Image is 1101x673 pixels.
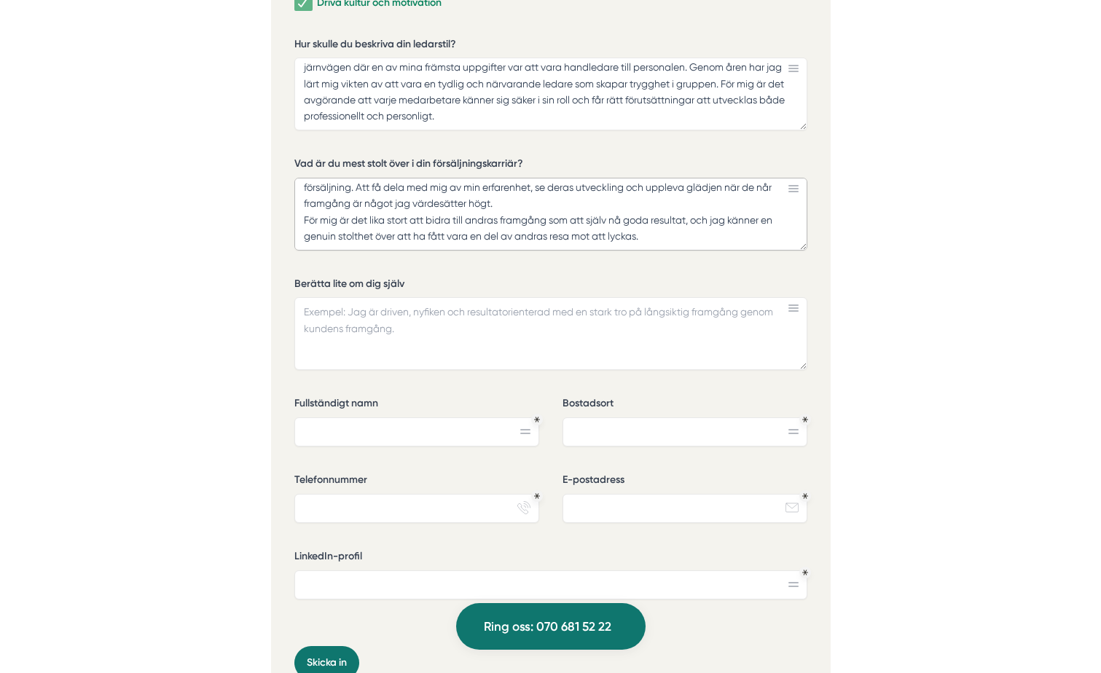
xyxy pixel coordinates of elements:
[563,396,807,414] label: Bostadsort
[534,417,540,422] div: Obligatoriskt
[294,549,807,567] label: LinkedIn-profil
[802,493,808,499] div: Obligatoriskt
[802,417,808,422] div: Obligatoriskt
[484,617,611,637] span: Ring oss: 070 681 52 22
[294,277,807,295] label: Berätta lite om dig själv
[294,37,807,55] label: Hur skulle du beskriva din ledarstil?
[294,157,807,175] label: Vad är du mest stolt över i din försäljningskarriär?
[456,603,646,650] a: Ring oss: 070 681 52 22
[534,493,540,499] div: Obligatoriskt
[294,473,539,491] label: Telefonnummer
[294,396,539,414] label: Fullständigt namn
[802,570,808,575] div: Obligatoriskt
[563,473,807,491] label: E-postadress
